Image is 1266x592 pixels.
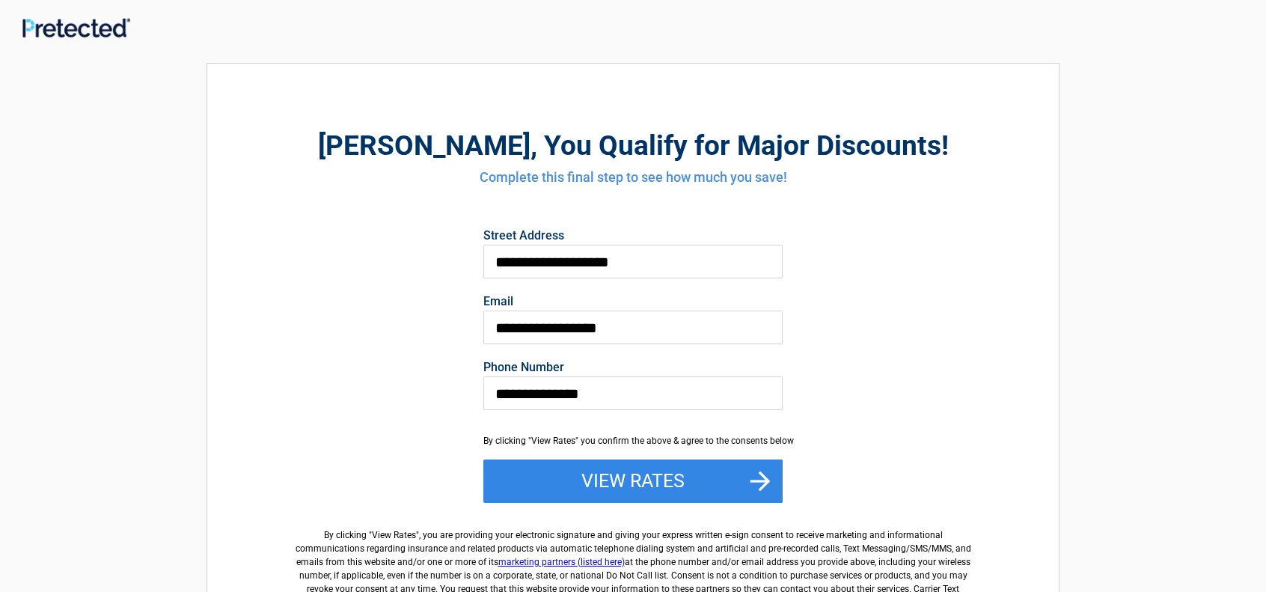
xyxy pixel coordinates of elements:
[483,361,783,373] label: Phone Number
[290,127,976,164] h2: , You Qualify for Major Discounts!
[498,557,625,567] a: marketing partners (listed here)
[22,18,130,37] img: Main Logo
[483,434,783,448] div: By clicking "View Rates" you confirm the above & agree to the consents below
[483,230,783,242] label: Street Address
[483,460,783,503] button: View Rates
[318,129,530,162] span: [PERSON_NAME]
[372,530,416,540] span: View Rates
[290,168,976,187] h4: Complete this final step to see how much you save!
[483,296,783,308] label: Email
